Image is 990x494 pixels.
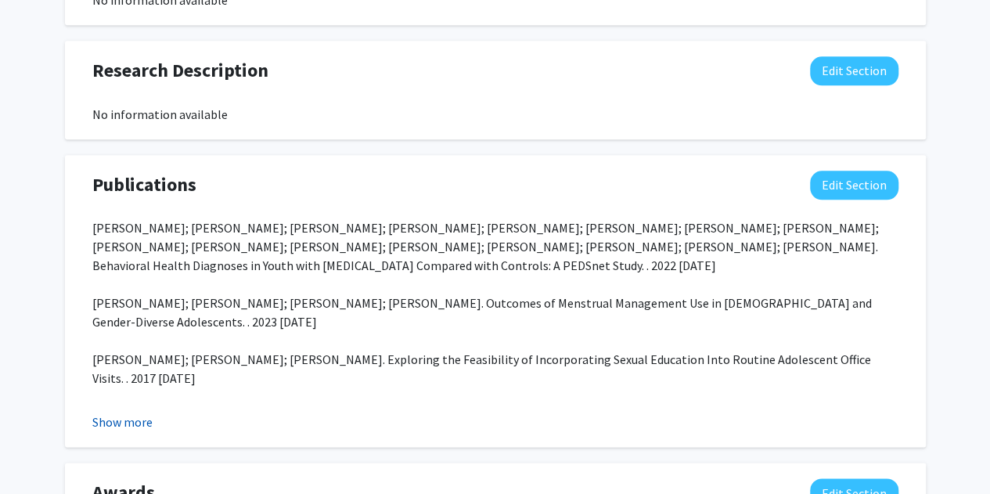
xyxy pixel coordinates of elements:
[810,171,898,200] button: Edit Publications
[92,105,898,124] div: No information available
[810,56,898,85] button: Edit Research Description
[92,413,153,431] button: Show more
[92,171,196,199] span: Publications
[92,56,268,85] span: Research Description
[12,424,67,482] iframe: Chat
